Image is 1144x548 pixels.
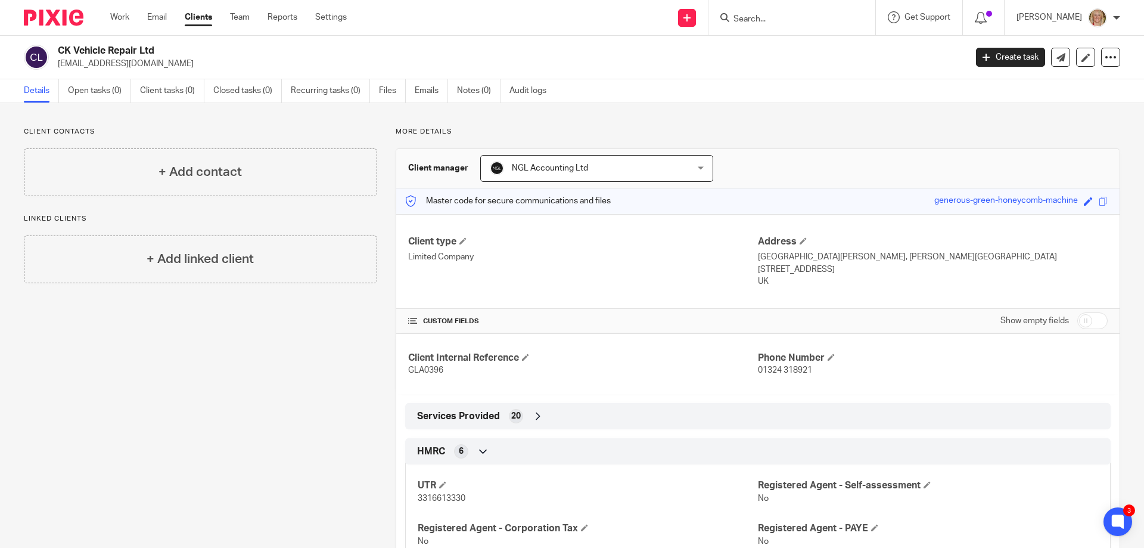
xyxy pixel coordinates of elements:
[1000,315,1069,327] label: Show empty fields
[415,79,448,103] a: Emails
[418,494,465,503] span: 3316613330
[408,236,758,248] h4: Client type
[758,352,1108,364] h4: Phone Number
[158,163,242,181] h4: + Add contact
[230,11,250,23] a: Team
[758,264,1108,275] p: [STREET_ADDRESS]
[758,236,1108,248] h4: Address
[732,14,840,25] input: Search
[976,48,1045,67] a: Create task
[405,195,611,207] p: Master code for secure communications and files
[457,79,500,103] a: Notes (0)
[24,214,377,224] p: Linked clients
[758,537,769,546] span: No
[147,250,254,268] h4: + Add linked client
[408,251,758,263] p: Limited Company
[58,45,778,57] h2: CK Vehicle Repair Ltd
[24,45,49,70] img: svg%3E
[379,79,406,103] a: Files
[408,162,468,174] h3: Client manager
[68,79,131,103] a: Open tasks (0)
[1088,8,1107,27] img: JW%20photo.JPG
[24,10,83,26] img: Pixie
[396,127,1120,137] p: More details
[315,11,347,23] a: Settings
[509,79,555,103] a: Audit logs
[408,366,443,374] span: GLA0396
[291,79,370,103] a: Recurring tasks (0)
[758,275,1108,287] p: UK
[758,251,1108,263] p: [GEOGRAPHIC_DATA][PERSON_NAME], [PERSON_NAME][GEOGRAPHIC_DATA]
[408,317,758,326] h4: CUSTOM FIELDS
[758,479,1098,492] h4: Registered Agent - Self-assessment
[418,522,758,535] h4: Registered Agent - Corporation Tax
[758,494,769,503] span: No
[140,79,204,103] a: Client tasks (0)
[904,13,950,21] span: Get Support
[758,522,1098,535] h4: Registered Agent - PAYE
[268,11,297,23] a: Reports
[459,445,464,457] span: 6
[417,410,500,423] span: Services Provided
[511,410,521,422] span: 20
[758,366,812,374] span: 01324 318921
[185,11,212,23] a: Clients
[417,445,445,458] span: HMRC
[418,479,758,492] h4: UTR
[110,11,129,23] a: Work
[418,537,428,546] span: No
[24,79,59,103] a: Details
[58,58,958,70] p: [EMAIL_ADDRESS][DOMAIN_NAME]
[213,79,282,103] a: Closed tasks (0)
[1123,504,1135,516] div: 3
[1016,11,1082,23] p: [PERSON_NAME]
[490,161,504,175] img: NGL%20Logo%20Social%20Circle%20JPG.jpg
[24,127,377,137] p: Client contacts
[934,194,1078,208] div: generous-green-honeycomb-machine
[408,352,758,364] h4: Client Internal Reference
[512,164,588,172] span: NGL Accounting Ltd
[147,11,167,23] a: Email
